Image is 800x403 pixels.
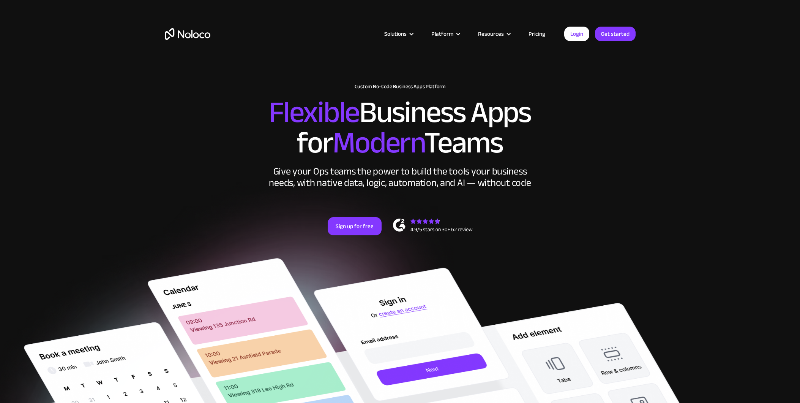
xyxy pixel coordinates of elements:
div: Solutions [384,29,407,39]
h2: Business Apps for Teams [165,97,636,158]
div: Give your Ops teams the power to build the tools your business needs, with native data, logic, au... [267,166,533,189]
a: Pricing [519,29,555,39]
a: Get started [595,27,636,41]
div: Platform [431,29,453,39]
span: Modern [333,114,424,171]
a: Sign up for free [328,217,382,235]
div: Resources [469,29,519,39]
span: Flexible [269,84,359,141]
a: home [165,28,210,40]
div: Solutions [375,29,422,39]
h1: Custom No-Code Business Apps Platform [165,84,636,90]
div: Resources [478,29,504,39]
div: Platform [422,29,469,39]
a: Login [564,27,589,41]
